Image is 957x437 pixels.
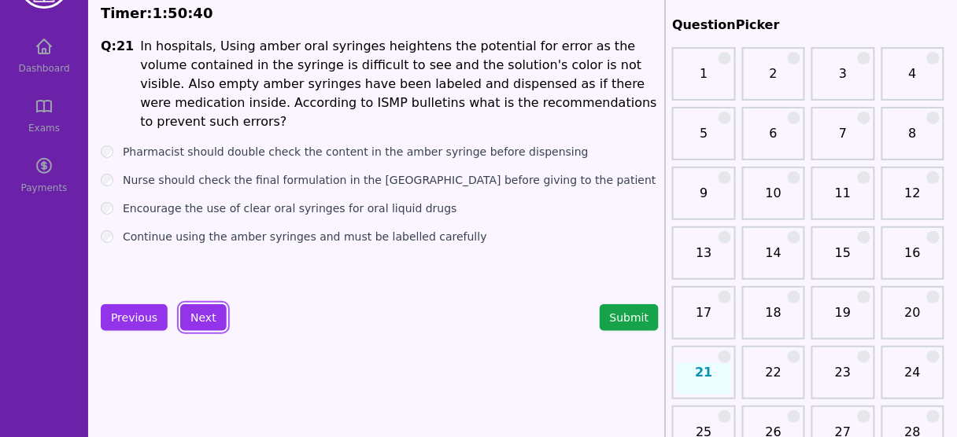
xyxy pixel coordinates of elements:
span: 50 [168,5,187,21]
span: 1 [153,5,163,21]
a: 11 [816,184,870,215]
button: Previous [101,304,168,331]
span: 40 [194,5,213,21]
a: 14 [747,244,800,275]
label: Continue using the amber syringes and must be labelled carefully [123,229,487,244]
a: 21 [677,363,730,395]
a: 9 [677,184,730,215]
div: Timer: : : [101,2,659,24]
a: 8 [886,124,940,156]
a: 12 [886,184,940,215]
button: Next [180,304,227,331]
a: 19 [816,303,870,335]
a: 4 [886,64,940,96]
label: Encourage the use of clear oral syringes for oral liquid drugs [123,200,457,216]
a: 2 [747,64,800,96]
a: 5 [677,124,730,156]
a: 6 [747,124,800,156]
a: 7 [816,124,870,156]
a: 22 [747,363,800,395]
a: 17 [677,303,730,335]
a: 23 [816,363,870,395]
a: 24 [886,363,940,395]
a: 13 [677,244,730,275]
a: 3 [816,64,870,96]
label: Pharmacist should double check the content in the amber syringe before dispensing [123,144,589,160]
label: Nurse should check the final formulation in the [GEOGRAPHIC_DATA] before giving to the patient [123,172,656,188]
a: 18 [747,303,800,335]
button: Submit [600,304,660,331]
h2: QuestionPicker [672,16,944,35]
a: 15 [816,244,870,275]
h1: Q: 21 [101,37,134,131]
a: 1 [677,64,730,96]
a: 16 [886,244,940,275]
a: 10 [747,184,800,215]
h1: In hospitals, Using amber oral syringes heightens the potential for error as the volume contained... [140,37,659,131]
a: 20 [886,303,940,335]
